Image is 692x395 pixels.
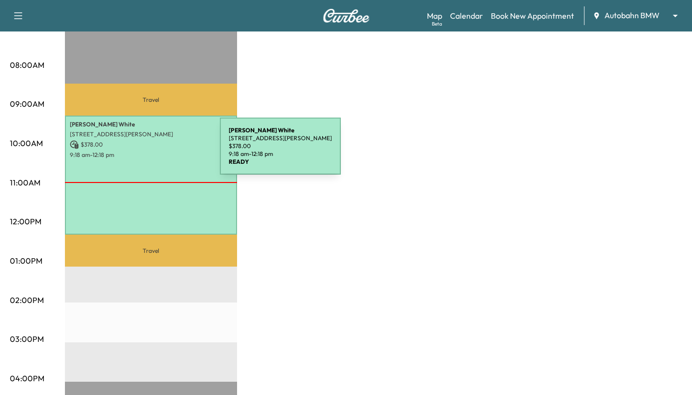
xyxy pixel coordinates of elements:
p: [STREET_ADDRESS][PERSON_NAME] [70,130,232,138]
p: 08:00AM [10,59,44,71]
a: MapBeta [427,10,442,22]
b: [PERSON_NAME] White [229,126,295,134]
p: 02:00PM [10,294,44,306]
p: [PERSON_NAME] White [70,121,232,128]
p: 04:00PM [10,372,44,384]
a: Book New Appointment [491,10,574,22]
span: Autobahn BMW [604,10,660,21]
a: Calendar [450,10,483,22]
p: $ 378.00 [70,140,232,149]
p: [STREET_ADDRESS][PERSON_NAME] [229,134,332,142]
p: 03:00PM [10,333,44,345]
p: 9:18 am - 12:18 pm [70,151,232,159]
b: READY [229,158,249,165]
p: $ 378.00 [229,142,332,150]
p: Travel [65,84,237,116]
p: 09:00AM [10,98,44,110]
p: 10:00AM [10,137,43,149]
p: 11:00AM [10,177,40,188]
img: Curbee Logo [323,9,370,23]
p: 12:00PM [10,215,41,227]
div: Beta [432,20,442,28]
p: 01:00PM [10,255,42,267]
p: 9:18 am - 12:18 pm [229,150,332,158]
p: Travel [65,235,237,267]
